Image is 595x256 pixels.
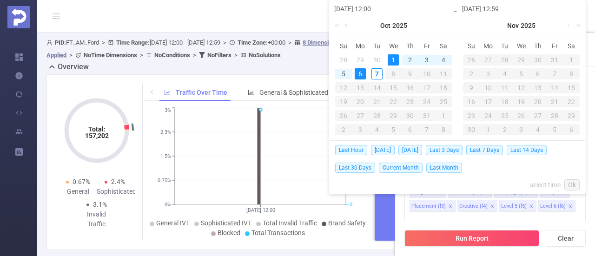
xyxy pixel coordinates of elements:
[563,67,580,81] td: November 8, 2025
[499,200,536,212] li: Level 5 (l5)
[369,81,385,95] td: October 14, 2025
[263,219,317,227] span: Total Invalid Traffic
[369,123,385,137] td: November 4, 2025
[352,42,369,50] span: Mo
[385,67,402,81] td: October 8, 2025
[435,123,452,137] td: November 8, 2025
[46,39,338,59] span: FT_AM_Ford [DATE] 12:00 - [DATE] 12:59 +00:00
[402,67,418,81] td: October 9, 2025
[513,68,530,79] div: 5
[529,95,546,109] td: November 20, 2025
[238,39,268,46] b: Time Zone:
[546,67,563,81] td: November 7, 2025
[207,52,231,59] b: No Filters
[402,96,418,107] div: 23
[111,178,125,185] span: 2.4%
[496,123,513,137] td: December 2, 2025
[352,124,369,135] div: 3
[78,210,115,229] div: Invalid Traffic
[355,54,366,66] div: 29
[501,200,527,212] div: Level 5 (l5)
[435,96,452,107] div: 25
[156,219,190,227] span: General IVT
[116,39,150,46] b: Time Range:
[164,89,171,96] i: icon: line-chart
[402,109,418,123] td: October 30, 2025
[352,109,369,123] td: October 27, 2025
[546,96,563,107] div: 21
[546,123,563,137] td: December 5, 2025
[176,89,227,96] span: Traffic Over Time
[546,109,563,123] td: November 28, 2025
[529,68,546,79] div: 6
[402,124,418,135] div: 6
[546,68,563,79] div: 7
[520,16,536,35] a: 2025
[352,39,369,53] th: Mon
[529,81,546,95] td: November 13, 2025
[246,207,275,213] tspan: [DATE] 12:00
[335,123,352,137] td: November 2, 2025
[438,54,449,66] div: 4
[480,68,496,79] div: 3
[46,39,55,46] i: icon: user
[463,124,480,135] div: 30
[435,124,452,135] div: 8
[463,68,480,79] div: 2
[570,16,582,35] a: Next year (Control + right)
[335,110,352,121] div: 26
[513,95,530,109] td: November 19, 2025
[496,110,513,121] div: 25
[496,39,513,53] th: Tue
[369,95,385,109] td: October 21, 2025
[513,42,530,50] span: We
[546,54,563,66] div: 31
[259,89,376,96] span: General & Sophisticated IVT by Category
[385,82,402,93] div: 15
[149,89,155,95] i: icon: left
[402,123,418,137] td: November 6, 2025
[513,53,530,67] td: October 29, 2025
[563,39,580,53] th: Sat
[546,95,563,109] td: November 21, 2025
[165,202,171,208] tspan: 0%
[463,82,480,93] div: 9
[529,204,534,210] i: icon: close
[66,52,75,59] span: >
[338,68,349,79] div: 5
[463,96,480,107] div: 16
[540,200,566,212] div: Level 6 (l6)
[435,110,452,121] div: 1
[410,200,456,212] li: Placement (l3)
[7,6,30,28] img: Protected Media
[563,53,580,67] td: November 1, 2025
[404,230,539,247] button: Run Report
[385,123,402,137] td: November 5, 2025
[435,53,452,67] td: October 4, 2025
[506,16,520,35] a: Nov
[563,110,580,121] div: 29
[529,110,546,121] div: 27
[418,124,435,135] div: 7
[352,96,369,107] div: 20
[496,81,513,95] td: November 11, 2025
[97,187,133,197] div: Sophisticated
[402,110,418,121] div: 30
[335,163,375,173] span: Last 30 Days
[391,16,408,35] a: 2025
[352,110,369,121] div: 27
[546,124,563,135] div: 5
[435,42,452,50] span: Sa
[402,82,418,93] div: 16
[84,52,137,59] b: No Time Dimensions
[463,123,480,137] td: November 30, 2025
[435,95,452,109] td: October 25, 2025
[496,54,513,66] div: 28
[530,176,561,194] a: select time
[480,124,496,135] div: 1
[563,81,580,95] td: November 15, 2025
[563,54,580,66] div: 1
[563,96,580,107] div: 22
[513,123,530,137] td: December 3, 2025
[352,95,369,109] td: October 20, 2025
